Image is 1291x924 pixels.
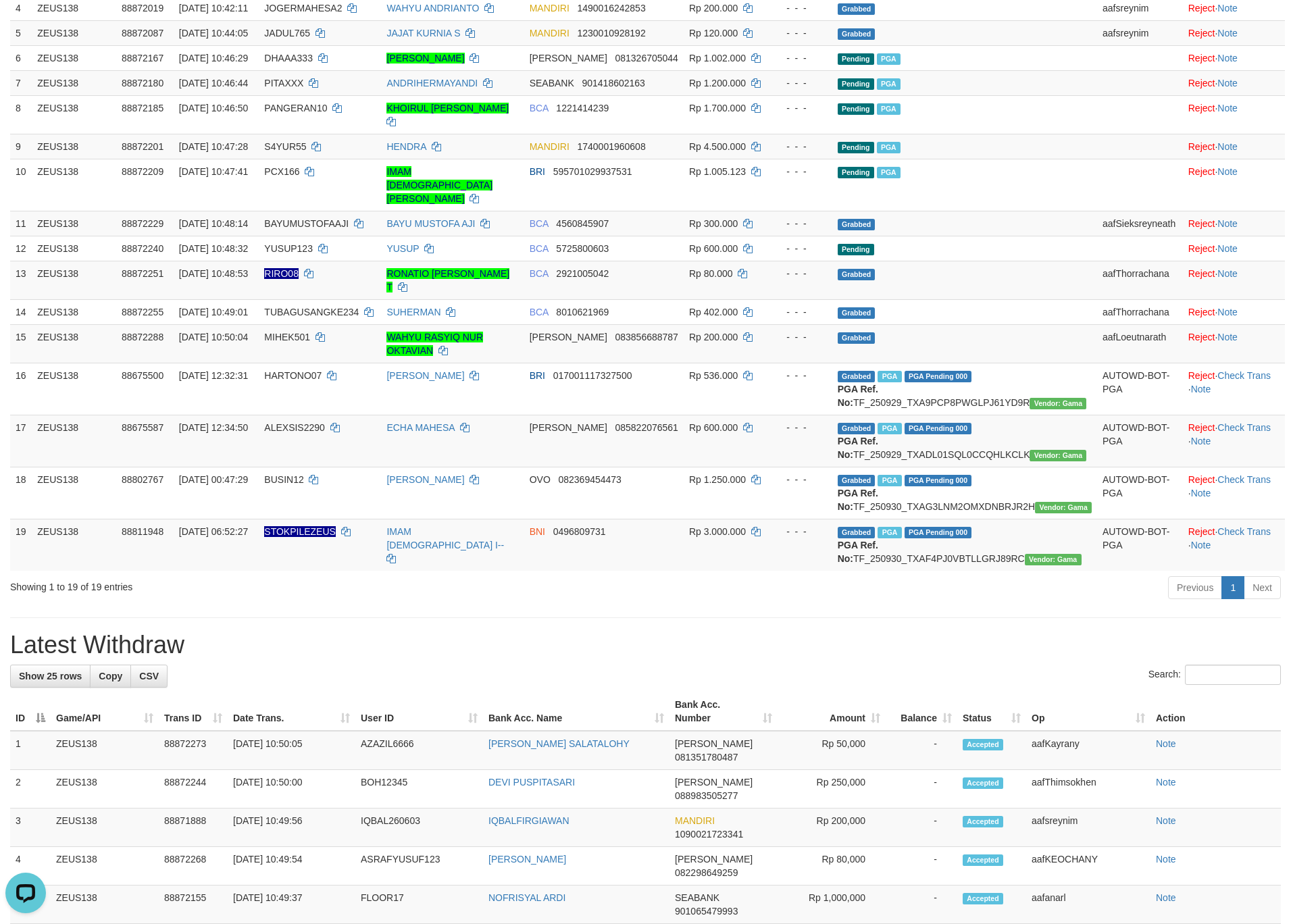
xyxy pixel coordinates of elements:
[774,101,826,115] div: - - -
[32,363,116,415] td: ZEUS138
[264,53,313,63] span: DHAAA333
[10,211,32,236] td: 11
[32,45,116,70] td: ZEUS138
[90,665,131,688] a: Copy
[1097,467,1183,519] td: AUTOWD-BOT-PGA
[32,324,116,363] td: ZEUS138
[1188,243,1215,254] a: Reject
[774,140,826,153] div: - - -
[1217,370,1271,381] a: Check Trans
[179,141,248,152] span: [DATE] 10:47:28
[1188,307,1215,317] a: Reject
[264,166,299,177] span: PCX166
[386,243,419,254] a: YUSUP
[179,474,248,485] span: [DATE] 00:47:29
[838,423,876,434] span: Grabbed
[483,692,669,731] th: Bank Acc. Name: activate to sort column ascending
[10,467,32,519] td: 18
[10,159,32,211] td: 10
[179,78,248,88] span: [DATE] 10:46:44
[488,777,575,788] a: DEVI PUSPITASARI
[774,267,826,280] div: - - -
[1217,268,1238,279] a: Note
[122,141,163,152] span: 88872201
[689,28,738,38] span: Rp 120.000
[488,854,566,865] a: [PERSON_NAME]
[1188,474,1215,485] a: Reject
[122,422,163,433] span: 88675587
[264,141,306,152] span: S4YUR55
[689,218,738,229] span: Rp 300.000
[905,527,972,538] span: PGA Pending
[553,370,632,381] span: Copy 017001117327500 to clipboard
[1221,576,1244,599] a: 1
[1188,103,1215,113] a: Reject
[1097,261,1183,299] td: aafThorrachana
[530,103,549,113] span: BCA
[1217,166,1238,177] a: Note
[228,692,355,731] th: Date Trans.: activate to sort column ascending
[886,692,957,731] th: Balance: activate to sort column ascending
[10,20,32,45] td: 5
[99,671,122,682] span: Copy
[32,95,116,134] td: ZEUS138
[1188,526,1215,537] a: Reject
[838,384,878,408] b: PGA Ref. No:
[774,330,826,344] div: - - -
[774,1,826,15] div: - - -
[32,236,116,261] td: ZEUS138
[530,243,549,254] span: BCA
[386,268,509,292] a: RONATIO [PERSON_NAME] T
[689,370,738,381] span: Rp 536.000
[1217,28,1238,38] a: Note
[689,243,738,254] span: Rp 600.000
[1097,363,1183,415] td: AUTOWD-BOT-PGA
[530,474,551,485] span: OVO
[10,575,528,594] div: Showing 1 to 19 of 19 entries
[1217,53,1238,63] a: Note
[1026,692,1150,731] th: Op: activate to sort column ascending
[122,28,163,38] span: 88872087
[1217,218,1238,229] a: Note
[689,526,746,537] span: Rp 3.000.000
[1188,53,1215,63] a: Reject
[1183,20,1285,45] td: ·
[1156,854,1176,865] a: Note
[530,307,549,317] span: BCA
[577,3,645,14] span: Copy 1490016242853 to clipboard
[386,78,478,88] a: ANDRIHERMAYANDI
[556,268,609,279] span: Copy 2921005042 to clipboard
[179,3,248,14] span: [DATE] 10:42:11
[1188,268,1215,279] a: Reject
[689,53,746,63] span: Rp 1.002.000
[530,53,607,63] span: [PERSON_NAME]
[774,369,826,382] div: - - -
[689,268,733,279] span: Rp 80.000
[264,307,359,317] span: TUBAGUSANGKE234
[1188,141,1215,152] a: Reject
[1183,211,1285,236] td: ·
[32,519,116,571] td: ZEUS138
[264,28,310,38] span: JADUL765
[32,467,116,519] td: ZEUS138
[1188,78,1215,88] a: Reject
[957,692,1026,731] th: Status: activate to sort column ascending
[264,3,342,14] span: JOGERMAHESA2
[130,665,168,688] a: CSV
[10,45,32,70] td: 6
[1097,299,1183,324] td: aafThorrachana
[530,166,545,177] span: BRI
[530,3,569,14] span: MANDIRI
[832,415,1097,467] td: TF_250929_TXADL01SQL0CCQHLKCLK
[577,141,645,152] span: Copy 1740001960608 to clipboard
[1188,28,1215,38] a: Reject
[1183,134,1285,159] td: ·
[1150,692,1281,731] th: Action
[10,692,51,731] th: ID: activate to sort column descending
[1217,141,1238,152] a: Note
[774,421,826,434] div: - - -
[1156,777,1176,788] a: Note
[1148,665,1281,685] label: Search:
[1217,332,1238,342] a: Note
[264,370,322,381] span: HARTONO07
